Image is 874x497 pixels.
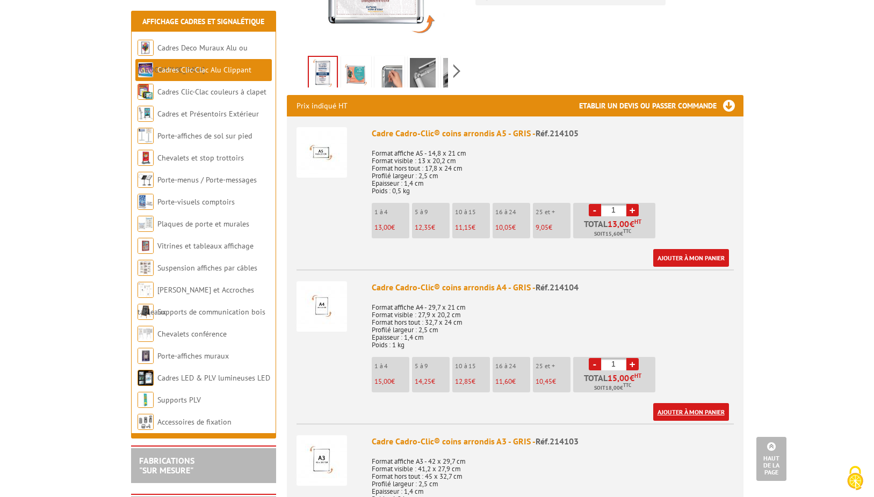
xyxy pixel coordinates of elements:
p: 16 à 24 [495,362,530,370]
span: 10,45 [536,377,552,386]
a: Porte-visuels comptoirs [157,197,235,207]
img: Cadres et Présentoirs Extérieur [138,106,154,122]
span: 12,85 [455,377,472,386]
img: Porte-affiches de sol sur pied [138,128,154,144]
span: Réf.214103 [536,436,579,447]
p: € [495,224,530,231]
p: Prix indiqué HT [297,95,348,116]
img: Cadres Deco Muraux Alu ou Bois [138,40,154,56]
span: 10,05 [495,223,512,232]
span: € [630,374,634,382]
p: 10 à 15 [455,362,490,370]
a: Cadres LED & PLV lumineuses LED [157,373,270,383]
a: - [589,358,601,370]
img: Suspension affiches par câbles [138,260,154,276]
sup: HT [634,218,641,225]
img: 214108_cadre_cadro-clic_coins_arrondis_60_x_80_cm.jpg [343,58,369,91]
span: 15,60 [605,230,620,238]
p: € [374,378,409,385]
sup: TTC [623,228,631,234]
span: Réf.214104 [536,282,579,293]
div: Cadre Cadro-Clic® coins arrondis A4 - GRIS - [372,281,734,294]
img: Accessoires de fixation [138,414,154,430]
a: Cadres Deco Muraux Alu ou [GEOGRAPHIC_DATA] [138,43,248,75]
a: Haut de la page [756,437,786,481]
p: € [455,378,490,385]
a: Cadres et Présentoirs Extérieur [157,109,259,119]
span: 15,00 [608,374,630,382]
img: Cadre Cadro-Clic® coins arrondis A3 - GRIS [297,435,347,486]
a: Porte-menus / Porte-messages [157,175,257,185]
p: Format affiche A4 - 29,7 x 21 cm Format visible : 27,9 x 20,2 cm Format hors tout : 32,7 x 24 cm ... [372,296,734,349]
img: cadres_alu_coins_chromes_tous_formats_affiches_214105_2.jpg [410,58,436,91]
a: Cadres Clic-Clac couleurs à clapet [157,87,266,97]
img: Porte-menus / Porte-messages [138,172,154,188]
p: 25 et + [536,362,570,370]
img: Porte-visuels comptoirs [138,194,154,210]
a: Affichage Cadres et Signalétique [142,17,264,26]
a: Vitrines et tableaux affichage [157,241,254,251]
img: Vitrines et tableaux affichage [138,238,154,254]
sup: TTC [623,382,631,388]
a: Porte-affiches muraux [157,351,229,361]
p: 16 à 24 [495,208,530,216]
span: 9,05 [536,223,548,232]
p: Total [576,220,655,238]
a: - [589,204,601,216]
span: 12,35 [415,223,431,232]
a: Cadres Clic-Clac Alu Clippant [157,65,251,75]
a: + [626,358,639,370]
span: 18,00 [605,384,620,392]
a: Supports PLV [157,395,201,405]
img: 214101_cadre_cadro-clic_coins_arrondis_a1.jpg [309,57,337,90]
p: Total [576,374,655,392]
sup: HT [634,372,641,379]
h3: Etablir un devis ou passer commande [579,95,743,116]
p: € [374,224,409,231]
span: € [630,220,634,228]
img: Cadres Clic-Clac couleurs à clapet [138,84,154,100]
span: 14,25 [415,377,431,386]
img: Plaques de porte et murales [138,216,154,232]
p: 25 et + [536,208,570,216]
p: € [415,224,450,231]
span: Réf.214105 [536,128,579,138]
span: Soit € [594,230,631,238]
a: [PERSON_NAME] et Accroches tableaux [138,285,254,317]
span: 15,00 [374,377,391,386]
img: Chevalets conférence [138,326,154,342]
img: Chevalets et stop trottoirs [138,150,154,166]
p: Format affiche A5 - 14,8 x 21 cm Format visible : 13 x 20,2 cm Format hors tout : 17,8 x 24 cm Pr... [372,142,734,195]
div: Cadre Cadro-Clic® coins arrondis A5 - GRIS - [372,127,734,140]
span: 11,60 [495,377,512,386]
span: Next [452,62,462,80]
span: Soit € [594,384,631,392]
span: 13,00 [608,220,630,228]
img: Porte-affiches muraux [138,348,154,364]
a: Accessoires de fixation [157,417,232,427]
p: 1 à 4 [374,362,409,370]
a: Ajouter à mon panier [653,249,729,267]
a: Ajouter à mon panier [653,403,729,421]
img: Cadre Cadro-Clic® coins arrondis A4 - GRIS [297,281,347,332]
a: Chevalets et stop trottoirs [157,153,244,163]
p: € [536,224,570,231]
a: Suspension affiches par câbles [157,263,257,273]
p: € [415,378,450,385]
div: Cadre Cadro-Clic® coins arrondis A3 - GRIS - [372,435,734,448]
p: 5 à 9 [415,208,450,216]
img: cadres_alu_coins_chromes_tous_formats_affiches_214105_3.jpg [443,58,469,91]
a: FABRICATIONS"Sur Mesure" [139,455,194,476]
p: € [536,378,570,385]
span: 11,15 [455,223,472,232]
p: € [495,378,530,385]
img: Cimaises et Accroches tableaux [138,282,154,298]
p: 5 à 9 [415,362,450,370]
p: 1 à 4 [374,208,409,216]
a: Chevalets conférence [157,329,227,339]
a: Plaques de porte et murales [157,219,249,229]
img: Cadres LED & PLV lumineuses LED [138,370,154,386]
button: Cookies (fenêtre modale) [836,461,874,497]
img: Cookies (fenêtre modale) [842,465,869,492]
img: cadro_clic_coins_arrondis_a5_a4_a3_a2_a1_a0_214105_214104_214117_214103_214102_214101_214108_2141... [377,58,402,91]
